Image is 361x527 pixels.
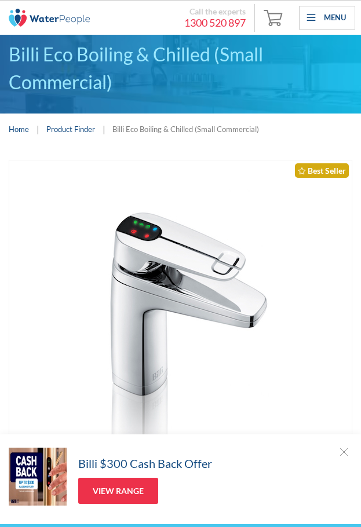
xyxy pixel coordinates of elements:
div: Menu [324,12,346,24]
a: 1300 520 897 [99,16,246,30]
a: Open empty cart [261,4,289,32]
a: View Range [78,478,158,504]
div: Billi Eco Boiling & Chilled (Small Commercial) [112,125,259,134]
iframe: podium webchat widget prompt [164,345,361,484]
img: shopping cart [264,8,286,27]
div: | [35,122,41,136]
iframe: podium webchat widget bubble [245,469,361,527]
a: open lightbox [9,160,352,508]
img: The Water People [9,9,90,27]
div: menu [299,6,355,30]
div: Best Seller [295,163,349,178]
img: Billi Eco Boiling & Chilled (Small Commercial) [65,160,296,508]
a: Home [9,125,29,134]
div: Call the experts [99,6,246,17]
h5: Billi $300 Cash Back Offer [78,455,212,472]
div: Billi Eco Boiling & Chilled (Small Commercial) [9,41,352,96]
div: | [101,122,107,136]
img: Billi $300 Cash Back Offer [9,448,67,506]
a: Product Finder [46,125,95,134]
